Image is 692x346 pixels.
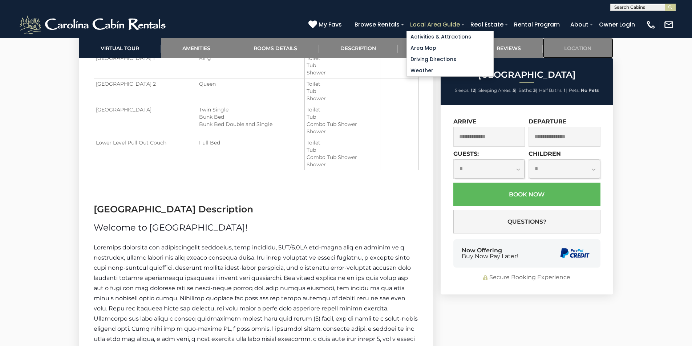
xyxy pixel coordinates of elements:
[79,38,161,58] a: Virtual Tour
[539,86,567,95] li: |
[513,87,515,93] strong: 5
[94,104,197,137] td: [GEOGRAPHIC_DATA]
[307,80,378,87] li: Toilet
[199,106,303,113] li: Twin Single
[307,128,378,135] li: Shower
[307,62,378,69] li: Tub
[478,86,517,95] li: |
[478,87,511,93] span: Sleeping Areas:
[518,86,537,95] li: |
[543,38,613,58] a: Location
[467,18,507,31] a: Real Estate
[539,87,563,93] span: Half Baths:
[94,78,197,104] td: [GEOGRAPHIC_DATA] 2
[308,20,344,29] a: My Favs
[455,86,477,95] li: |
[307,113,378,121] li: Tub
[529,118,567,125] label: Departure
[453,183,600,206] button: Book Now
[199,55,211,61] span: King
[646,20,656,30] img: phone-regular-white.png
[533,87,536,93] strong: 3
[307,139,378,146] li: Toilet
[453,273,600,282] div: Secure Booking Experience
[462,248,518,259] div: Now Offering
[455,87,470,93] span: Sleeps:
[232,38,319,58] a: Rooms Details
[442,70,611,80] h2: [GEOGRAPHIC_DATA]
[199,139,220,146] span: Full Bed
[510,18,563,31] a: Rental Program
[94,137,197,170] td: Lower Level Pull Out Couch
[199,121,303,128] li: Bunk Bed Double and Single
[319,38,398,58] a: Description
[307,69,378,76] li: Shower
[307,95,378,102] li: Shower
[406,18,464,31] a: Local Area Guide
[564,87,566,93] strong: 1
[569,87,580,93] span: Pets:
[567,18,592,31] a: About
[307,146,378,154] li: Tub
[307,87,378,95] li: Tub
[307,161,378,168] li: Shower
[407,65,493,76] a: Weather
[199,81,216,87] span: Queen
[664,20,674,30] img: mail-regular-white.png
[94,203,419,216] h3: [GEOGRAPHIC_DATA] Description
[398,38,475,58] a: Availability
[18,14,169,36] img: White-1-2.png
[161,38,232,58] a: Amenities
[529,150,561,157] label: Children
[581,87,599,93] strong: No Pets
[307,54,378,62] li: Toilet
[94,53,197,78] td: [GEOGRAPHIC_DATA] 1
[307,154,378,161] li: Combo Tub Shower
[307,106,378,113] li: Toilet
[407,42,493,54] a: Area Map
[199,113,303,121] li: Bunk Bed
[453,210,600,233] button: Questions?
[319,20,342,29] span: My Favs
[351,18,403,31] a: Browse Rentals
[307,121,378,128] li: Combo Tub Shower
[462,253,518,259] span: Buy Now Pay Later!
[475,38,543,58] a: Reviews
[453,118,477,125] label: Arrive
[94,222,247,233] span: Welcome to [GEOGRAPHIC_DATA]!
[595,18,639,31] a: Owner Login
[471,87,475,93] strong: 12
[407,54,493,65] a: Driving Directions
[518,87,532,93] span: Baths:
[453,150,479,157] label: Guests:
[407,31,493,42] a: Activities & Attractions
